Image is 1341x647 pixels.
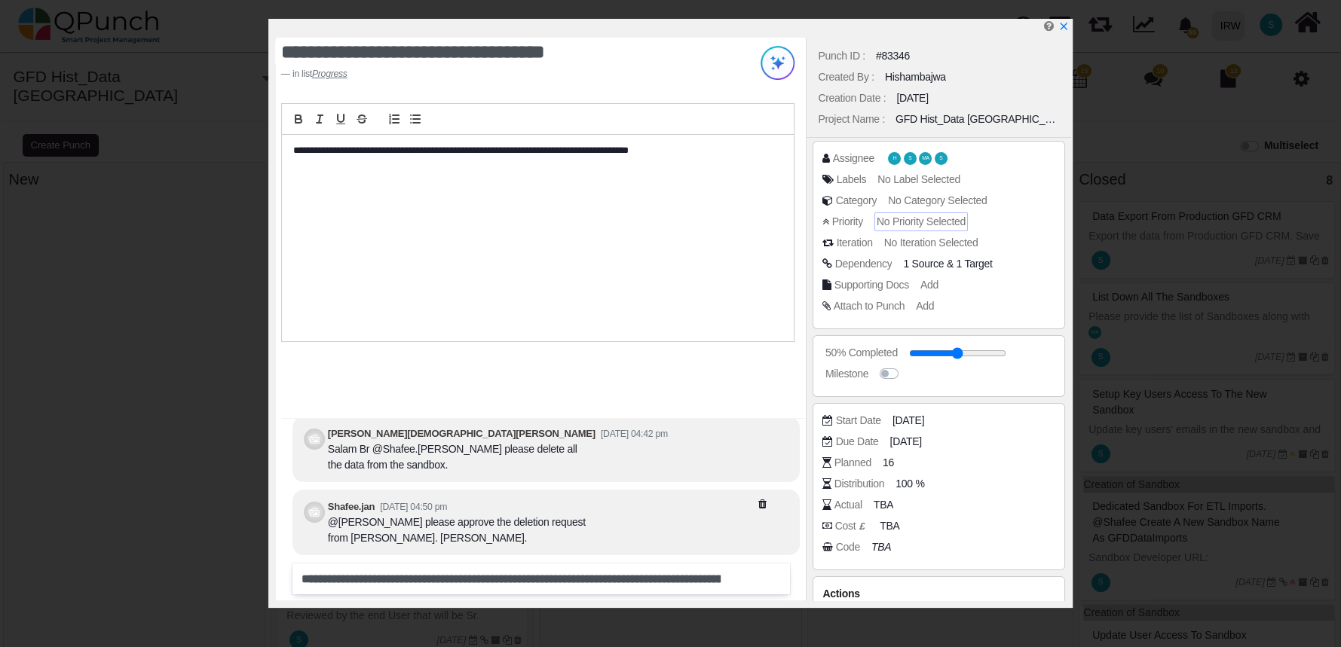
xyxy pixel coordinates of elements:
div: Punch ID : [818,48,865,64]
div: Due Date [836,434,879,450]
div: Supporting Docs [834,277,909,293]
i: Edit Punch [1043,20,1053,32]
div: #83346 [876,48,910,64]
div: Hishambajwa [885,69,946,85]
span: H [893,156,897,161]
div: Labels [837,172,867,188]
div: Planned [834,455,871,471]
span: No Priority Selected [877,215,966,227]
div: Cost [835,518,869,534]
img: Try writing with AI [761,46,794,80]
span: Add [920,279,938,291]
span: Add [916,300,934,312]
div: Milestone [825,366,868,382]
div: @[PERSON_NAME] please approve the deletion request from [PERSON_NAME]. [PERSON_NAME]. [328,514,592,546]
div: Distribution [834,476,885,492]
span: [DATE] [892,413,924,429]
span: [DATE] [890,434,922,450]
b: [PERSON_NAME][DEMOGRAPHIC_DATA][PERSON_NAME] [328,428,595,439]
div: Category [836,193,877,209]
span: TBA [874,497,893,513]
span: <div class="badge badge-secondary"> Import to Sandbox FS</div> [903,258,944,270]
div: [DATE] [896,90,928,106]
div: Attach to Punch [834,298,905,314]
b: Shafee.jan [328,501,375,512]
span: Shafee.jan [935,152,948,165]
span: S [908,156,911,161]
span: MA [922,156,929,161]
div: Salam Br @Shafee.[PERSON_NAME] please delete all the data from the sandbox. [328,441,592,473]
span: TBA [880,518,899,534]
div: Assignee [833,151,874,166]
span: No Category Selected [888,194,987,206]
div: Created By : [818,69,874,85]
svg: x [1058,21,1069,32]
u: Progress [312,69,347,79]
div: Project Name : [818,111,885,127]
small: [DATE] 04:42 pm [601,429,668,439]
div: Priority [832,214,863,230]
div: Start Date [836,413,881,429]
span: Saleha.khan [904,152,917,165]
footer: in list [281,67,706,81]
div: 50% Completed [825,345,898,361]
b: £ [859,520,865,532]
div: Iteration [837,235,873,251]
div: Code [836,539,860,555]
span: S [939,156,942,161]
div: GFD Hist_Data [GEOGRAPHIC_DATA] [896,111,1060,127]
div: Dependency [835,256,892,272]
span: Mahmood Ashraf [919,152,932,165]
cite: Source Title [312,69,347,79]
span: & [903,256,992,272]
span: Actions [822,587,859,600]
i: TBA [871,541,891,553]
span: No Label Selected [877,173,960,185]
span: Hishambajwa [888,152,901,165]
span: 100 % [896,476,924,492]
a: x [1058,20,1069,32]
div: Actual [834,497,862,513]
span: 16 [883,455,894,471]
div: Creation Date : [818,90,886,106]
span: No Iteration Selected [884,237,978,249]
span: <div class="badge badge-secondary"> Review by end user before Migration FS</div> [957,258,993,270]
small: [DATE] 04:50 pm [380,502,447,512]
